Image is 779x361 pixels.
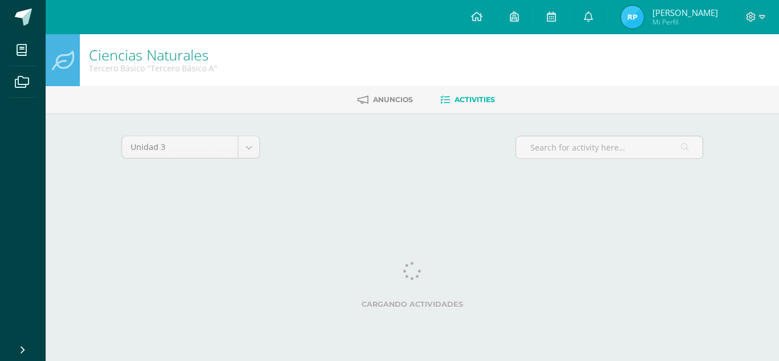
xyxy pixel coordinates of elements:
span: Anuncios [373,95,413,104]
a: Unidad 3 [122,136,259,158]
a: Activities [440,91,495,109]
div: Tercero Básico 'Tercero Básico A' [89,63,217,74]
h1: Ciencias Naturales [89,47,217,63]
label: Cargando actividades [121,300,703,309]
span: Unidad 3 [131,136,229,158]
span: Activities [455,95,495,104]
span: [PERSON_NAME] [652,7,718,18]
a: Anuncios [358,91,413,109]
input: Search for activity here… [516,136,703,159]
a: Ciencias Naturales [89,45,209,64]
img: 8852d793298ce42c45ad4d363d235675.png [621,6,644,29]
span: Mi Perfil [652,17,718,27]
